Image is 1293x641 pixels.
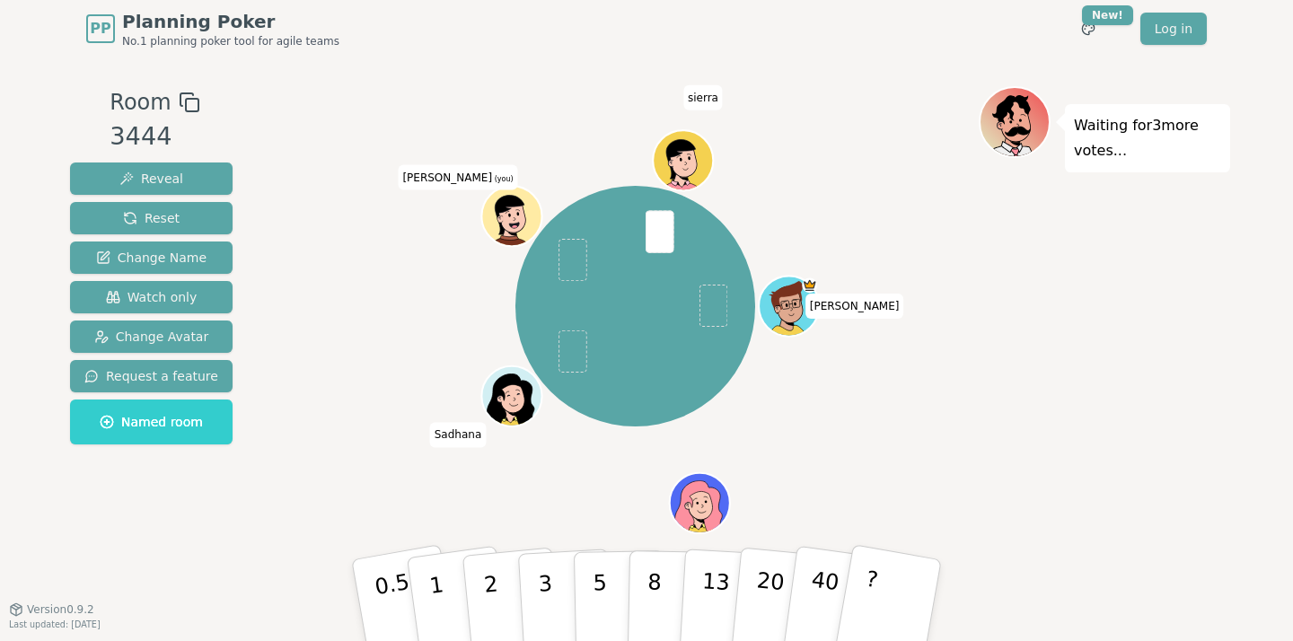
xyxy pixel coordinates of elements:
span: PP [90,18,110,40]
span: Click to change your name [683,85,723,110]
button: Reset [70,202,233,234]
span: (you) [492,174,514,182]
button: New! [1072,13,1104,45]
span: No.1 planning poker tool for agile teams [122,34,339,48]
span: Planning Poker [122,9,339,34]
button: Version0.9.2 [9,602,94,617]
span: Last updated: [DATE] [9,619,101,629]
span: Reveal [119,170,183,188]
button: Click to change your avatar [483,188,540,244]
a: PPPlanning PokerNo.1 planning poker tool for agile teams [86,9,339,48]
button: Reveal [70,162,233,195]
span: Reset [123,209,180,227]
div: 3444 [110,119,199,155]
span: Named room [100,413,203,431]
span: Click to change your name [430,422,487,447]
span: Watch only [106,288,198,306]
button: Change Name [70,241,233,274]
span: Room [110,86,171,119]
div: New! [1082,5,1133,25]
button: Request a feature [70,360,233,392]
button: Watch only [70,281,233,313]
span: Change Name [96,249,207,267]
span: Change Avatar [94,328,209,346]
span: Click to change your name [398,164,517,189]
button: Named room [70,400,233,444]
span: Click to change your name [805,294,904,319]
a: Log in [1140,13,1207,45]
span: spencer is the host [802,277,817,293]
span: Request a feature [84,367,218,385]
p: Waiting for 3 more votes... [1074,113,1221,163]
button: Change Avatar [70,320,233,353]
span: Version 0.9.2 [27,602,94,617]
